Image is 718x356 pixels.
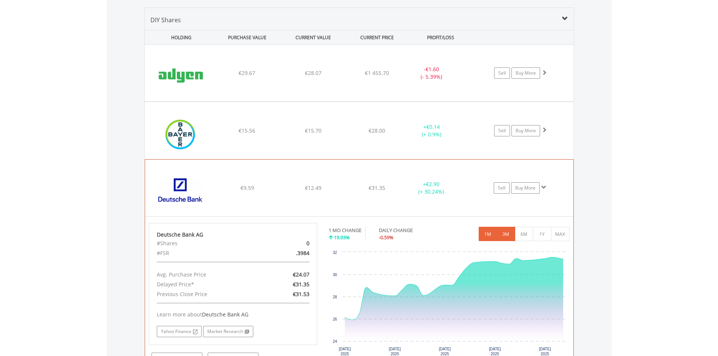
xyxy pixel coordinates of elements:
div: + (+ 30.24%) [403,180,459,196]
div: Avg. Purchase Price [151,270,260,280]
img: EQU.DE.DBK.png [149,169,214,214]
span: €28.00 [369,127,385,134]
span: €12.49 [305,184,321,191]
button: 1M [479,227,497,241]
span: €24.07 [293,271,309,278]
span: -0.59% [379,234,393,241]
button: 3M [497,227,515,241]
a: Buy More [511,67,540,79]
text: 28 [333,295,337,299]
a: Sell [494,182,510,194]
text: [DATE] 2025 [439,347,451,356]
text: [DATE] 2025 [339,347,351,356]
div: Deutsche Bank AG [157,231,310,238]
div: #Shares [151,238,260,248]
span: €2.90 [426,180,439,188]
span: €29.67 [239,69,255,76]
span: €1 455.70 [365,69,389,76]
span: €1.60 [426,66,439,73]
div: HOLDING [145,31,214,44]
div: Delayed Price* [151,280,260,289]
div: Learn more about [157,311,310,318]
a: Market Research [203,326,253,337]
text: 24 [333,339,337,344]
span: €31.35 [293,281,309,288]
text: [DATE] 2025 [489,347,501,356]
div: 1 MO CHANGE [329,227,361,234]
span: 19.93% [334,234,350,241]
div: CURRENT VALUE [281,31,346,44]
span: €15.56 [239,127,255,134]
a: Buy More [511,125,540,136]
text: 30 [333,273,337,277]
text: 26 [333,317,337,321]
text: [DATE] 2025 [539,347,551,356]
button: MAX [551,227,570,241]
span: €0.14 [426,123,440,130]
span: €31.53 [293,290,309,298]
text: 32 [333,251,337,255]
button: 1Y [533,227,551,241]
a: Yahoo Finance [157,326,202,337]
div: #FSR [151,248,260,258]
div: - (- 5.39%) [403,66,460,81]
div: + (+ 0.9%) [403,123,460,138]
div: PROFIT/LOSS [409,31,473,44]
div: DAILY CHANGE [379,227,439,234]
span: €9.59 [240,184,254,191]
text: [DATE] 2025 [389,347,401,356]
a: Buy More [511,182,540,194]
div: CURRENT PRICE [347,31,407,44]
div: Previous Close Price [151,289,260,299]
div: PURCHASE VALUE [215,31,280,44]
a: Sell [494,67,510,79]
span: €15.70 [305,127,321,134]
span: €31.35 [369,184,385,191]
img: EQU.NL.ADYEN.png [148,54,213,99]
div: .3984 [260,248,315,258]
img: EQU.DE.BAYN.png [148,112,213,157]
span: €28.07 [305,69,321,76]
span: DIY Shares [150,16,181,24]
button: 6M [515,227,533,241]
span: Deutsche Bank AG [202,311,248,318]
div: 0 [260,238,315,248]
a: Sell [494,125,510,136]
